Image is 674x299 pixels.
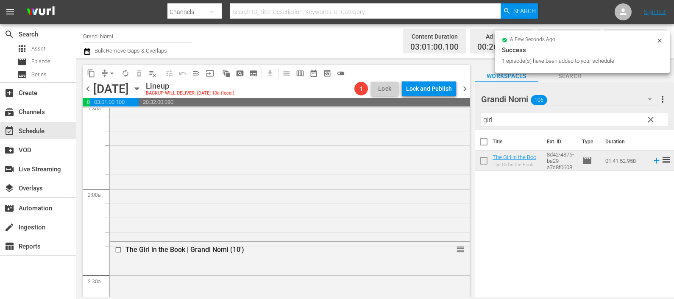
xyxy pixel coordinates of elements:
th: Type [577,130,600,154]
div: BACKUP WILL DELIVER: [DATE] 10a (local) [146,91,234,96]
span: Create Series Block [247,67,260,80]
span: calendar_view_week_outlined [296,69,304,78]
span: auto_awesome_motion_outlined [222,69,231,78]
span: 00:26:59.820 [83,98,90,106]
span: Bulk Remove Gaps & Overlaps [93,48,167,54]
span: arrow_drop_down [108,69,116,78]
span: more_vert [657,94,668,104]
span: Asset [17,44,27,54]
th: Title [493,130,542,154]
td: 01:41:52.958 [602,151,649,171]
span: 1 [354,85,368,92]
span: 03:01:00.100 [90,98,139,106]
span: compress [100,69,109,78]
span: Ingestion [4,222,14,232]
span: Create [4,88,14,98]
span: subtitles_outlined [249,69,258,78]
img: ans4CAIJ8jUAAAAAAAAAAAAAAAAAAAAAAAAgQb4GAAAAAAAAAAAAAAAAAAAAAAAAJMjXAAAAAAAAAAAAAAAAAAAAAAAAgAT5G... [20,2,61,22]
span: Refresh All Search Blocks [217,65,233,81]
button: Lock [371,82,398,96]
span: menu_open [192,69,201,78]
span: menu [5,7,15,17]
span: Update Metadata from Key Asset [203,67,217,80]
span: Channels [4,107,14,117]
div: Success [502,45,663,55]
span: Copy Lineup [84,67,98,80]
div: The Girl in the Book [493,162,540,168]
span: Loop Content [119,67,132,80]
span: clear [646,115,656,125]
div: 1 episode(s) have been added to your schedule [502,57,654,65]
span: Series [17,70,27,80]
span: Revert to Primary Episode [176,67,189,80]
a: Sign Out [644,8,666,15]
span: chevron_right [460,84,470,94]
div: Grandi Nomi [481,87,660,111]
span: Series [31,70,47,79]
span: Episode [17,57,27,67]
span: autorenew_outlined [121,69,130,78]
span: pageview_outlined [236,69,244,78]
span: Schedule [4,126,14,136]
span: VOD [4,145,14,155]
span: input [206,69,214,78]
div: Content Duration [410,31,459,42]
span: Customize Events [159,65,176,81]
span: Lock [375,84,395,93]
div: Ad Duration [477,31,526,42]
span: View Backup [320,67,334,80]
span: 00:26:59.820 [477,42,526,52]
div: The Girl in the Book | Grandi Nomi (10') [125,246,423,254]
span: Day Calendar View [277,65,293,81]
button: Search [501,3,538,19]
a: The Girl in the Book | Grandi Nomi (10') [493,154,540,167]
button: more_vert [657,89,668,109]
span: Search [513,3,536,19]
span: preview_outlined [323,69,331,78]
div: Lock and Publish [406,81,452,96]
span: Week Calendar View [293,67,307,80]
th: Duration [600,130,651,154]
span: date_range_outlined [309,69,318,78]
th: Ext. ID [542,130,577,154]
span: Month Calendar View [307,67,320,80]
span: a few seconds ago [510,36,555,43]
span: Live Streaming [4,164,14,174]
div: [DATE] [93,82,129,96]
span: Remove Gaps & Overlaps [98,67,119,80]
div: Lineup [146,81,234,91]
span: Automation [4,203,14,213]
span: Create Search Block [233,67,247,80]
button: clear [643,112,657,126]
span: Asset [31,45,45,53]
span: Fill episodes with ad slates [189,67,203,80]
span: Select an event to delete [132,67,146,80]
button: reorder [456,245,465,253]
span: Workspaces [475,71,538,81]
button: Lock and Publish [402,81,456,96]
span: 03:01:00.100 [410,42,459,52]
span: toggle_off [337,69,345,78]
span: reorder [456,245,465,254]
span: Reports [4,241,14,251]
span: content_copy [87,69,95,78]
span: Episode [582,156,592,166]
span: playlist_remove_outlined [148,69,157,78]
span: Search [4,29,14,39]
span: Search [538,71,602,81]
span: Episode [31,57,50,66]
span: Clear Lineup [146,67,159,80]
span: Overlays [4,183,14,193]
td: ca2a93c4-8d42-4875-ba29-a7c8f06087c1 [543,151,579,171]
span: Download as CSV [260,65,277,81]
span: reorder [661,155,671,165]
svg: Add to Schedule [652,156,661,165]
span: chevron_left [83,84,93,94]
span: 20:32:00.080 [139,98,470,106]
